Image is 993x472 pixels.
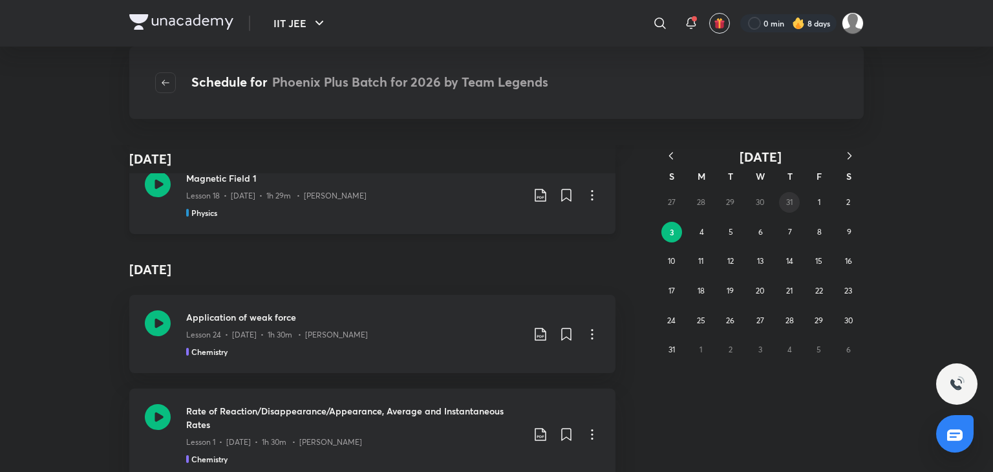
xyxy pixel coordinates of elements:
[838,222,859,242] button: August 9, 2025
[266,10,335,36] button: IIT JEE
[720,281,741,301] button: August 19, 2025
[191,453,228,465] h5: Chemistry
[815,286,823,295] abbr: August 22, 2025
[186,329,368,341] p: Lesson 24 • [DATE] • 1h 30m • [PERSON_NAME]
[727,256,734,266] abbr: August 12, 2025
[129,250,615,290] h4: [DATE]
[129,14,233,33] a: Company Logo
[667,316,676,325] abbr: August 24, 2025
[750,222,771,242] button: August 6, 2025
[669,170,674,182] abbr: Sunday
[661,222,682,242] button: August 3, 2025
[780,222,800,242] button: August 7, 2025
[846,170,851,182] abbr: Saturday
[714,17,725,29] img: avatar
[809,281,829,301] button: August 22, 2025
[129,295,615,373] a: Application of weak forceLesson 24 • [DATE] • 1h 30m • [PERSON_NAME]Chemistry
[699,227,704,237] abbr: August 4, 2025
[691,222,712,242] button: August 4, 2025
[668,345,675,354] abbr: August 31, 2025
[186,310,522,324] h3: Application of weak force
[129,149,171,169] h4: [DATE]
[838,251,859,272] button: August 16, 2025
[809,310,829,331] button: August 29, 2025
[729,227,733,237] abbr: August 5, 2025
[191,72,548,93] h4: Schedule for
[191,207,217,219] h5: Physics
[720,310,741,331] button: August 26, 2025
[727,286,734,295] abbr: August 19, 2025
[844,286,852,295] abbr: August 23, 2025
[847,227,851,237] abbr: August 9, 2025
[186,171,522,185] h3: Magnetic Field 1
[788,227,792,237] abbr: August 7, 2025
[129,14,233,30] img: Company Logo
[740,148,782,166] span: [DATE]
[661,251,682,272] button: August 10, 2025
[845,256,852,266] abbr: August 16, 2025
[844,316,853,325] abbr: August 30, 2025
[758,227,763,237] abbr: August 6, 2025
[787,170,793,182] abbr: Thursday
[815,316,823,325] abbr: August 29, 2025
[726,316,734,325] abbr: August 26, 2025
[779,281,800,301] button: August 21, 2025
[750,251,771,272] button: August 13, 2025
[838,310,859,331] button: August 30, 2025
[786,286,793,295] abbr: August 21, 2025
[809,222,830,242] button: August 8, 2025
[815,256,822,266] abbr: August 15, 2025
[191,346,228,358] h5: Chemistry
[186,404,522,431] h3: Rate of Reaction/Disappearance/Appearance, Average and Instantaneous Rates
[785,316,794,325] abbr: August 28, 2025
[685,149,835,165] button: [DATE]
[842,12,864,34] img: Shreyas Bhanu
[809,251,829,272] button: August 15, 2025
[690,310,711,331] button: August 25, 2025
[756,170,765,182] abbr: Wednesday
[786,256,793,266] abbr: August 14, 2025
[690,251,711,272] button: August 11, 2025
[668,286,675,295] abbr: August 17, 2025
[818,197,820,207] abbr: August 1, 2025
[186,190,367,202] p: Lesson 18 • [DATE] • 1h 29m • [PERSON_NAME]
[846,197,850,207] abbr: August 2, 2025
[709,13,730,34] button: avatar
[756,316,764,325] abbr: August 27, 2025
[690,281,711,301] button: August 18, 2025
[698,256,703,266] abbr: August 11, 2025
[792,17,805,30] img: streak
[949,376,965,392] img: ttu
[779,310,800,331] button: August 28, 2025
[698,170,705,182] abbr: Monday
[838,281,859,301] button: August 23, 2025
[720,251,741,272] button: August 12, 2025
[756,286,764,295] abbr: August 20, 2025
[272,73,548,91] span: Phoenix Plus Batch for 2026 by Team Legends
[129,156,615,234] a: Magnetic Field 1Lesson 18 • [DATE] • 1h 29m • [PERSON_NAME]Physics
[670,227,674,237] abbr: August 3, 2025
[779,251,800,272] button: August 14, 2025
[750,281,771,301] button: August 20, 2025
[697,316,705,325] abbr: August 25, 2025
[809,192,829,213] button: August 1, 2025
[750,310,771,331] button: August 27, 2025
[186,436,362,448] p: Lesson 1 • [DATE] • 1h 30m • [PERSON_NAME]
[817,170,822,182] abbr: Friday
[661,281,682,301] button: August 17, 2025
[817,227,822,237] abbr: August 8, 2025
[728,170,733,182] abbr: Tuesday
[661,310,682,331] button: August 24, 2025
[668,256,675,266] abbr: August 10, 2025
[721,222,742,242] button: August 5, 2025
[838,192,859,213] button: August 2, 2025
[757,256,763,266] abbr: August 13, 2025
[698,286,705,295] abbr: August 18, 2025
[661,339,682,360] button: August 31, 2025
